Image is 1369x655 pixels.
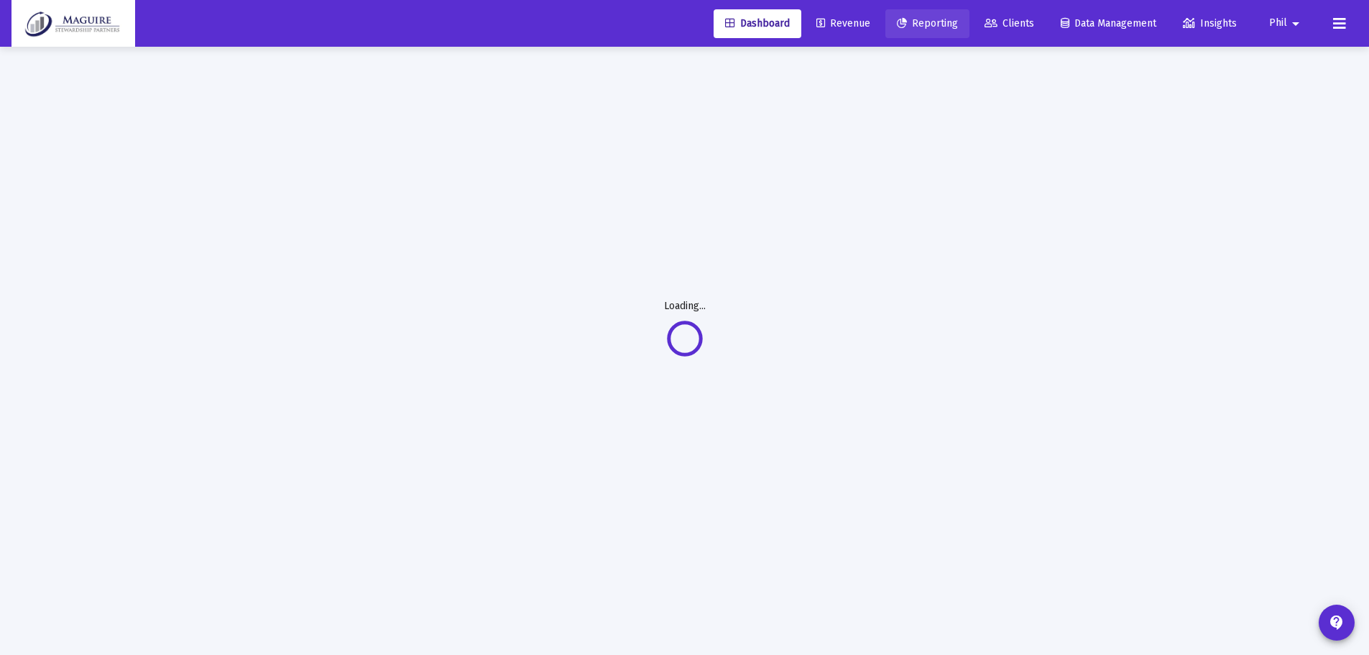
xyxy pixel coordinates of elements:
[897,17,958,29] span: Reporting
[1287,9,1304,38] mat-icon: arrow_drop_down
[985,17,1034,29] span: Clients
[1252,9,1322,37] button: Phil
[1328,614,1345,631] mat-icon: contact_support
[714,9,801,38] a: Dashboard
[22,9,124,38] img: Dashboard
[973,9,1046,38] a: Clients
[1171,9,1248,38] a: Insights
[725,17,790,29] span: Dashboard
[816,17,870,29] span: Revenue
[805,9,882,38] a: Revenue
[1049,9,1168,38] a: Data Management
[1269,17,1287,29] span: Phil
[1183,17,1237,29] span: Insights
[1061,17,1156,29] span: Data Management
[885,9,969,38] a: Reporting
